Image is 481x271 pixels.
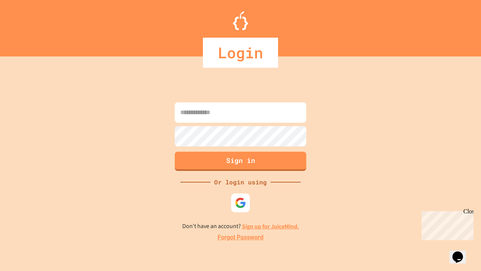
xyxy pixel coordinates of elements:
iframe: chat widget [449,241,473,263]
img: google-icon.svg [235,197,246,209]
img: Logo.svg [233,11,248,30]
a: Sign up for JuiceMind. [242,222,299,230]
iframe: chat widget [419,208,473,240]
div: Login [203,38,278,68]
button: Sign in [175,152,306,171]
p: Don't have an account? [182,222,299,231]
div: Or login using [210,178,271,187]
div: Chat with us now!Close [3,3,52,48]
a: Forgot Password [218,233,263,242]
